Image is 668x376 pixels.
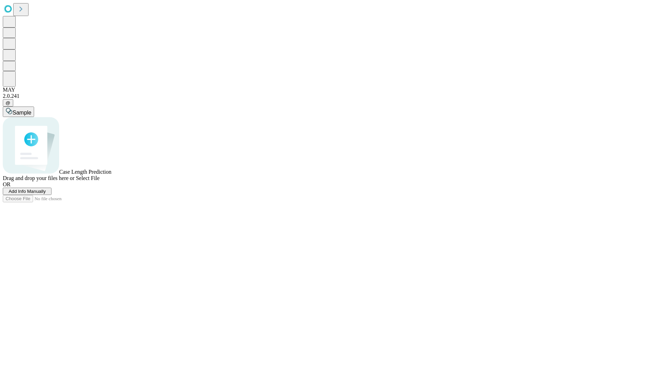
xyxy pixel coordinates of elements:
span: Select File [76,175,100,181]
span: @ [6,100,10,105]
span: Sample [13,110,31,116]
button: Sample [3,107,34,117]
span: Case Length Prediction [59,169,111,175]
span: Drag and drop your files here or [3,175,74,181]
span: Add Info Manually [9,189,46,194]
div: MAY [3,87,665,93]
span: OR [3,181,10,187]
div: 2.0.241 [3,93,665,99]
button: Add Info Manually [3,188,51,195]
button: @ [3,99,13,107]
